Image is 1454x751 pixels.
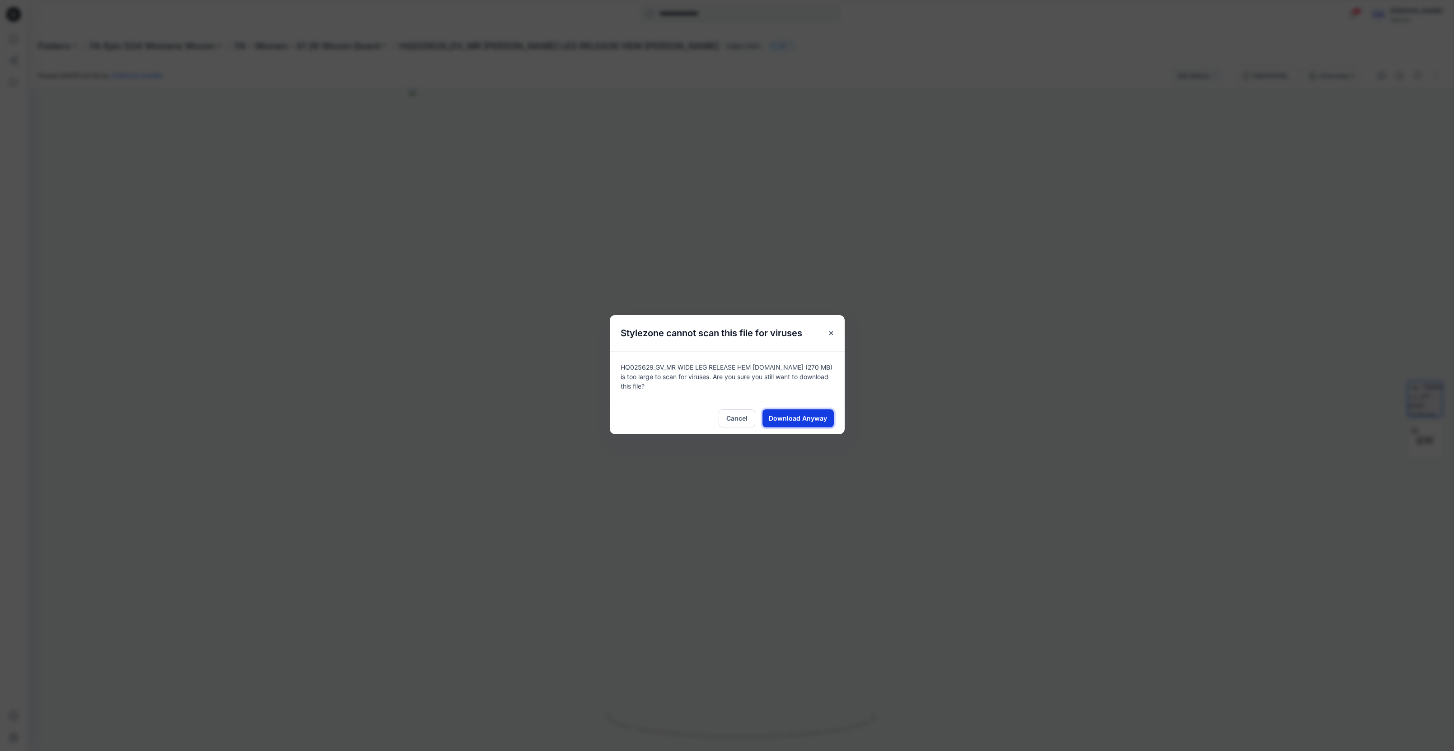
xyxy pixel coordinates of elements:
button: Cancel [719,409,755,427]
span: Download Anyway [769,413,827,423]
button: Close [823,325,839,341]
div: HQ025629_GV_MR WIDE LEG RELEASE HEM [DOMAIN_NAME] (270 MB) is too large to scan for viruses. Are ... [610,351,845,402]
button: Download Anyway [762,409,834,427]
h5: Stylezone cannot scan this file for viruses [610,315,813,351]
span: Cancel [726,413,748,423]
